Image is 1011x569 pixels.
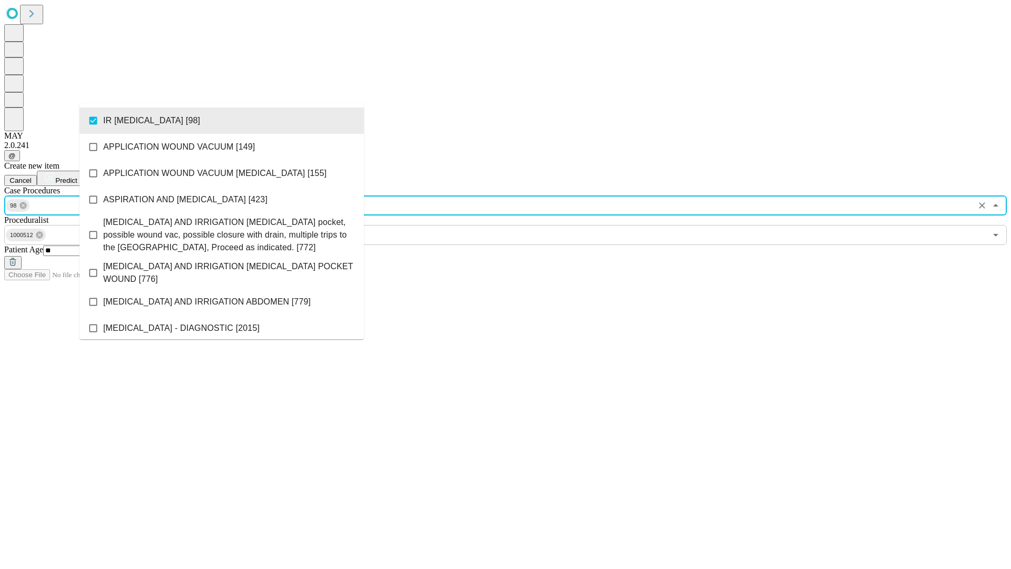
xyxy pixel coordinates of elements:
[4,186,60,195] span: Scheduled Procedure
[6,229,46,241] div: 1000512
[975,198,989,213] button: Clear
[103,193,267,206] span: ASPIRATION AND [MEDICAL_DATA] [423]
[4,131,1007,141] div: MAY
[103,114,200,127] span: IR [MEDICAL_DATA] [98]
[4,141,1007,150] div: 2.0.241
[9,176,32,184] span: Cancel
[103,322,260,335] span: [MEDICAL_DATA] - DIAGNOSTIC [2015]
[55,176,77,184] span: Predict
[103,216,355,254] span: [MEDICAL_DATA] AND IRRIGATION [MEDICAL_DATA] pocket, possible wound vac, possible closure with dr...
[988,198,1003,213] button: Close
[4,175,37,186] button: Cancel
[6,229,37,241] span: 1000512
[103,260,355,286] span: [MEDICAL_DATA] AND IRRIGATION [MEDICAL_DATA] POCKET WOUND [776]
[4,150,20,161] button: @
[8,152,16,160] span: @
[103,296,311,308] span: [MEDICAL_DATA] AND IRRIGATION ABDOMEN [779]
[37,171,85,186] button: Predict
[6,200,21,212] span: 98
[103,167,326,180] span: APPLICATION WOUND VACUUM [MEDICAL_DATA] [155]
[4,215,48,224] span: Proceduralist
[4,245,43,254] span: Patient Age
[6,199,29,212] div: 98
[988,228,1003,242] button: Open
[4,161,60,170] span: Create new item
[103,141,255,153] span: APPLICATION WOUND VACUUM [149]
